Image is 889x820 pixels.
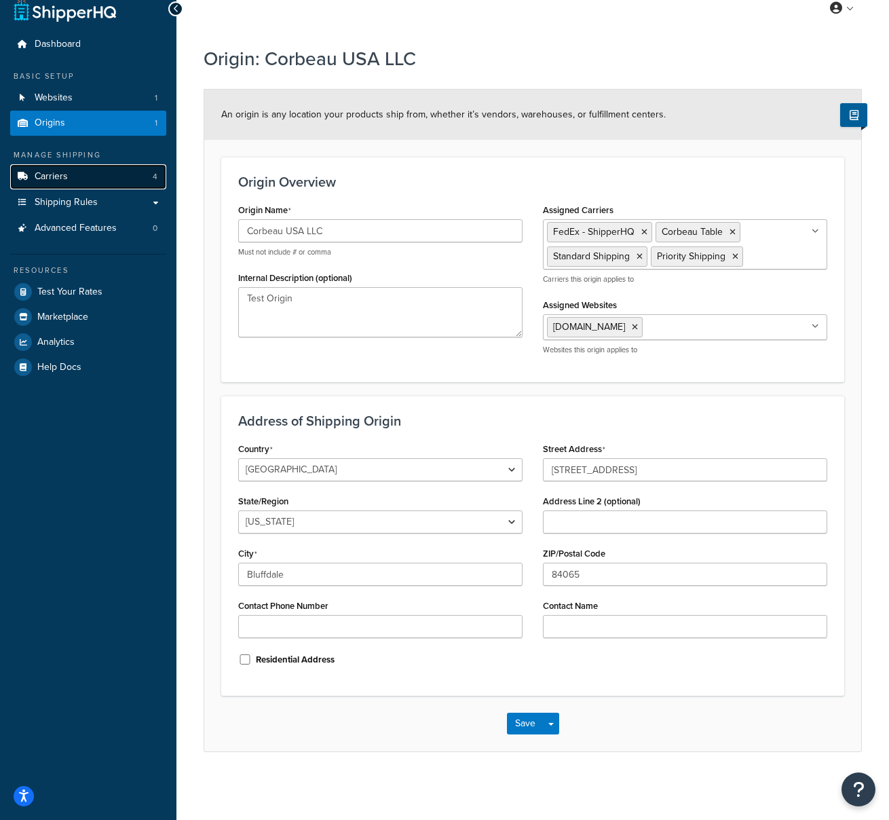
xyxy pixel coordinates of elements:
[155,117,157,129] span: 1
[35,117,65,129] span: Origins
[10,216,166,241] a: Advanced Features0
[35,197,98,208] span: Shipping Rules
[238,444,273,455] label: Country
[10,330,166,354] a: Analytics
[662,225,723,239] span: Corbeau Table
[10,190,166,215] a: Shipping Rules
[10,111,166,136] li: Origins
[238,247,523,257] p: Must not include # or comma
[153,171,157,183] span: 4
[553,249,630,263] span: Standard Shipping
[37,362,81,373] span: Help Docs
[238,496,288,506] label: State/Region
[10,164,166,189] li: Carriers
[10,355,166,379] a: Help Docs
[10,216,166,241] li: Advanced Features
[238,287,523,337] textarea: Test Origin
[155,92,157,104] span: 1
[238,601,328,611] label: Contact Phone Number
[35,171,68,183] span: Carriers
[10,265,166,276] div: Resources
[10,164,166,189] a: Carriers4
[10,71,166,82] div: Basic Setup
[543,205,613,215] label: Assigned Carriers
[37,286,102,298] span: Test Your Rates
[553,225,635,239] span: FedEx - ShipperHQ
[543,496,641,506] label: Address Line 2 (optional)
[543,300,617,310] label: Assigned Websites
[35,39,81,50] span: Dashboard
[238,205,291,216] label: Origin Name
[543,274,827,284] p: Carriers this origin applies to
[10,86,166,111] a: Websites1
[543,601,598,611] label: Contact Name
[153,223,157,234] span: 0
[543,444,605,455] label: Street Address
[35,92,73,104] span: Websites
[238,273,352,283] label: Internal Description (optional)
[37,312,88,323] span: Marketplace
[10,111,166,136] a: Origins1
[35,223,117,234] span: Advanced Features
[10,280,166,304] a: Test Your Rates
[221,107,666,122] span: An origin is any location your products ship from, whether it’s vendors, warehouses, or fulfillme...
[10,32,166,57] a: Dashboard
[256,654,335,666] label: Residential Address
[238,548,257,559] label: City
[10,86,166,111] li: Websites
[553,320,625,334] span: [DOMAIN_NAME]
[238,413,827,428] h3: Address of Shipping Origin
[10,149,166,161] div: Manage Shipping
[10,305,166,329] a: Marketplace
[543,345,827,355] p: Websites this origin applies to
[238,174,827,189] h3: Origin Overview
[37,337,75,348] span: Analytics
[507,713,544,734] button: Save
[204,45,845,72] h1: Origin: Corbeau USA LLC
[840,103,867,127] button: Show Help Docs
[657,249,725,263] span: Priority Shipping
[543,548,605,559] label: ZIP/Postal Code
[841,772,875,806] button: Open Resource Center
